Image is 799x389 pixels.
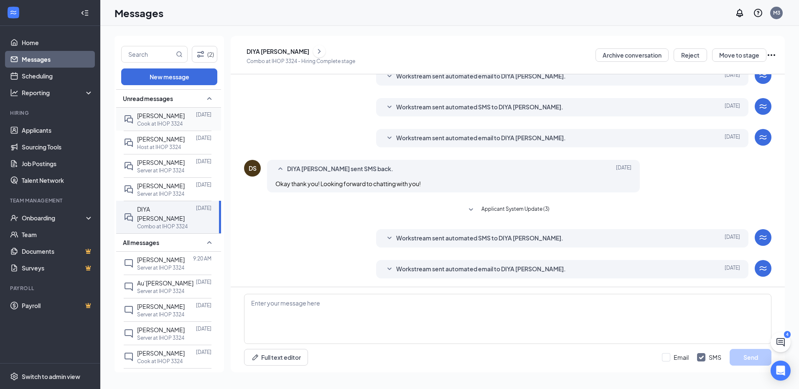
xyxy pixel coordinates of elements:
svg: ChatInactive [124,258,134,268]
p: Host at IHOP 3324 [137,144,181,151]
a: Talent Network [22,172,93,189]
p: [DATE] [196,158,211,165]
svg: SmallChevronUp [204,93,214,104]
svg: DoubleChat [124,161,134,171]
a: SurveysCrown [22,260,93,276]
a: Scheduling [22,68,93,84]
p: Server at IHOP 3324 [137,334,184,341]
a: Job Postings [22,155,93,172]
svg: Notifications [735,8,745,18]
span: [PERSON_NAME] [137,326,185,333]
span: DIYA [PERSON_NAME] [137,205,185,222]
p: Server at IHOP 3324 [137,190,184,197]
svg: SmallChevronUp [275,164,285,174]
span: Au’[PERSON_NAME] [137,279,193,287]
span: Workstream sent automated email to DIYA [PERSON_NAME]. [396,71,566,81]
p: Server at IHOP 3324 [137,311,184,318]
p: [DATE] [196,372,211,379]
svg: SmallChevronDown [384,233,394,243]
p: [DATE] [196,181,211,188]
a: Home [22,34,93,51]
p: Cook at IHOP 3324 [137,120,183,127]
span: [DATE] [725,102,740,112]
span: [DATE] [725,71,740,81]
a: Applicants [22,122,93,139]
svg: SmallChevronUp [204,237,214,248]
div: Onboarding [22,214,86,222]
div: Hiring [10,109,92,116]
p: Server at IHOP 3324 [137,264,184,271]
span: Workstream sent automated email to DIYA [PERSON_NAME]. [396,264,566,274]
p: Combo at IHOP 3324 - Hiring Complete stage [247,58,355,65]
svg: QuestionInfo [753,8,763,18]
span: Workstream sent automated SMS to DIYA [PERSON_NAME]. [396,102,563,112]
div: M3 [773,9,780,16]
div: DS [249,164,257,172]
svg: ChevronRight [315,46,323,56]
svg: ChatInactive [124,328,134,338]
p: [DATE] [196,349,211,356]
svg: Settings [10,372,18,381]
span: Applicant System Update (3) [481,205,550,215]
span: All messages [123,238,159,247]
svg: DoubleChat [124,114,134,124]
div: DIYA [PERSON_NAME] [247,47,309,56]
button: Filter (2) [192,46,217,63]
span: Workstream sent automated email to DIYA [PERSON_NAME]. [396,133,566,143]
span: Okay thank you! Looking forward to chatting with you! [275,180,421,187]
svg: WorkstreamLogo [758,71,768,81]
h1: Messages [115,6,163,20]
a: PayrollCrown [22,297,93,314]
div: Payroll [10,285,92,292]
svg: DoubleChat [124,138,134,148]
button: Send [730,349,771,366]
p: Server at IHOP 3324 [137,288,184,295]
span: [PERSON_NAME] [137,349,185,357]
svg: ChatActive [776,337,786,347]
svg: SmallChevronDown [466,205,476,215]
svg: WorkstreamLogo [9,8,18,17]
div: Open Intercom Messenger [771,361,791,381]
p: Combo at IHOP 3324 [137,223,188,230]
button: Move to stage [712,48,766,62]
p: [DATE] [196,325,211,332]
svg: WorkstreamLogo [758,132,768,142]
span: [PERSON_NAME] [137,182,185,189]
svg: SmallChevronDown [384,264,394,274]
svg: Pen [251,353,260,361]
p: [DATE] [196,278,211,285]
button: ChatActive [771,332,791,352]
a: DocumentsCrown [22,243,93,260]
svg: SmallChevronDown [384,133,394,143]
span: [PERSON_NAME] [137,159,185,166]
button: SmallChevronDownApplicant System Update (3) [466,205,550,215]
button: Full text editorPen [244,349,308,366]
div: Reporting [22,88,94,97]
p: 9:20 AM [193,255,211,262]
svg: WorkstreamLogo [758,101,768,111]
p: [DATE] [196,205,211,212]
svg: SmallChevronDown [384,71,394,81]
p: Server at IHOP 3324 [137,167,184,174]
span: [DATE] [616,164,631,174]
svg: DoubleChat [124,212,134,222]
svg: Collapse [81,9,89,17]
input: Search [122,46,174,62]
span: DIYA [PERSON_NAME] sent SMS back. [287,164,393,174]
span: Workstream sent automated SMS to DIYA [PERSON_NAME]. [396,233,563,243]
p: Cook at IHOP 3324 [137,358,183,365]
div: 4 [784,331,791,338]
p: [DATE] [196,111,211,118]
span: [PERSON_NAME] [137,135,185,143]
svg: ChatInactive [124,305,134,315]
a: Team [22,226,93,243]
svg: ChatInactive [124,352,134,362]
svg: WorkstreamLogo [758,263,768,273]
span: [PERSON_NAME] [137,256,185,263]
button: ChevronRight [313,45,326,58]
svg: UserCheck [10,214,18,222]
span: [DATE] [725,133,740,143]
span: [DATE] [725,264,740,274]
span: [PERSON_NAME] [137,112,185,119]
button: Archive conversation [595,48,669,62]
